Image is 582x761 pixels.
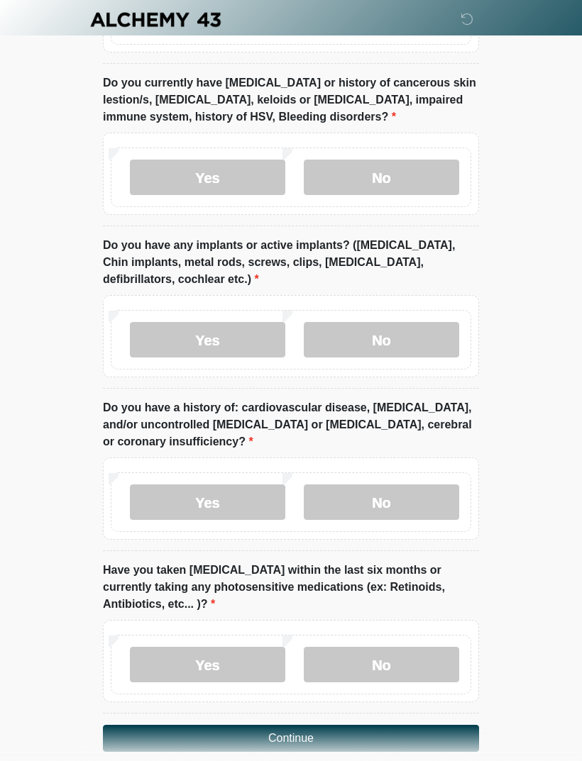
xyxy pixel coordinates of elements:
[304,647,459,682] label: No
[103,237,479,288] label: Do you have any implants or active implants? ([MEDICAL_DATA], Chin implants, metal rods, screws, ...
[304,322,459,357] label: No
[130,484,285,520] label: Yes
[304,484,459,520] label: No
[130,160,285,195] label: Yes
[103,562,479,613] label: Have you taken [MEDICAL_DATA] within the last six months or currently taking any photosensitive m...
[304,160,459,195] label: No
[130,647,285,682] label: Yes
[103,399,479,450] label: Do you have a history of: cardiovascular disease, [MEDICAL_DATA], and/or uncontrolled [MEDICAL_DA...
[103,74,479,126] label: Do you currently have [MEDICAL_DATA] or history of cancerous skin lestion/s, [MEDICAL_DATA], kelo...
[130,322,285,357] label: Yes
[103,725,479,752] button: Continue
[89,11,222,28] img: Alchemy 43 Logo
